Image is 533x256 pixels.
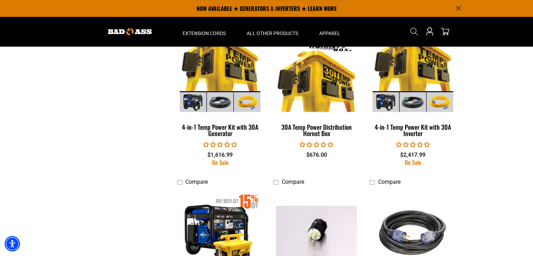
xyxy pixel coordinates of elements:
[370,160,456,165] div: On Sale
[396,141,430,148] span: 0.00 stars
[177,124,263,136] div: 4-in-1 Temp Power Kit with 30A Generator
[281,178,304,185] span: Compare
[5,236,20,251] div: Accessibility Menu
[309,17,351,46] summary: Apparel
[424,17,435,46] a: Open this option
[273,151,359,159] div: $676.00
[273,28,359,141] a: 30A Temp Power Distribution Hornet Box 30A Temp Power Distribution Hornet Box
[409,26,420,37] summary: Search
[236,17,309,46] summary: All Other Products
[370,28,456,141] a: 4-in-1 Temp Power Kit with 30A Inverter 4-in-1 Temp Power Kit with 30A Inverter
[203,141,237,148] span: 0.00 stars
[177,151,263,159] div: $1,616.99
[369,31,457,112] img: 4-in-1 Temp Power Kit with 30A Inverter
[172,17,236,46] summary: Extension Cords
[247,30,298,36] span: All Other Products
[370,124,456,136] div: 4-in-1 Temp Power Kit with 30A Inverter
[176,31,264,112] img: 4-in-1 Temp Power Kit with 30A Generator
[319,30,340,36] span: Apparel
[370,151,456,159] div: $2,417.99
[439,27,451,36] a: cart
[177,28,263,141] a: 4-in-1 Temp Power Kit with 30A Generator 4-in-1 Temp Power Kit with 30A Generator
[108,28,152,35] img: Bad Ass Extension Cords
[300,141,333,148] span: 0.00 stars
[183,30,226,36] span: Extension Cords
[177,160,263,165] div: On Sale
[272,31,361,112] img: 30A Temp Power Distribution Hornet Box
[378,178,400,185] span: Compare
[185,178,208,185] span: Compare
[273,124,359,136] div: 30A Temp Power Distribution Hornet Box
